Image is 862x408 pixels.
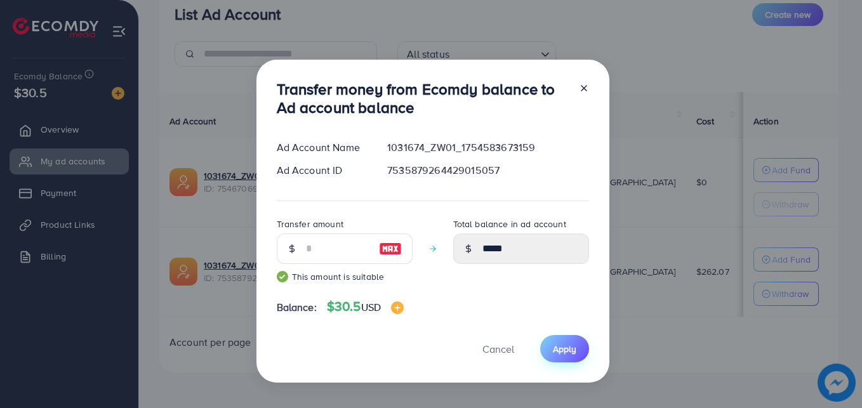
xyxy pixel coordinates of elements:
[377,140,599,155] div: 1031674_ZW01_1754583673159
[553,343,576,355] span: Apply
[277,300,317,315] span: Balance:
[379,241,402,256] img: image
[482,342,514,356] span: Cancel
[277,80,569,117] h3: Transfer money from Ecomdy balance to Ad account balance
[277,270,413,283] small: This amount is suitable
[327,299,404,315] h4: $30.5
[377,163,599,178] div: 7535879264429015057
[277,271,288,282] img: guide
[467,335,530,362] button: Cancel
[540,335,589,362] button: Apply
[267,140,378,155] div: Ad Account Name
[277,218,343,230] label: Transfer amount
[267,163,378,178] div: Ad Account ID
[453,218,566,230] label: Total balance in ad account
[361,300,381,314] span: USD
[391,301,404,314] img: image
